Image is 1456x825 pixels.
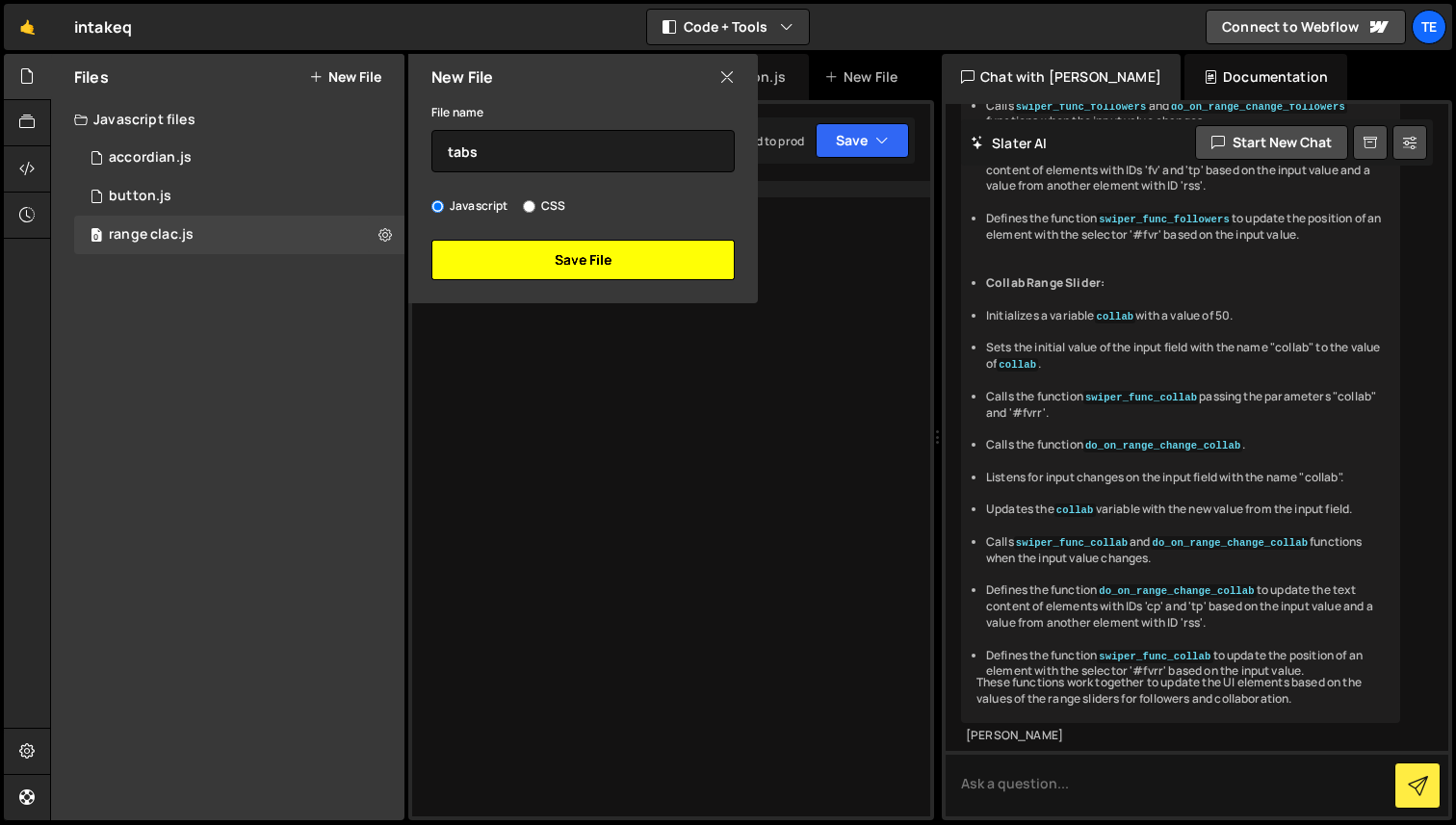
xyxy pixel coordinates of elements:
[523,200,535,213] input: CSS
[1206,10,1406,44] a: Connect to Webflow
[986,98,1385,131] li: Calls and functions when the input value changes.
[1097,584,1257,598] code: do_on_range_change_collab
[74,15,132,39] div: intakeq
[966,728,1395,744] div: [PERSON_NAME]
[431,130,735,172] input: Name
[942,54,1181,100] div: Chat with [PERSON_NAME]
[74,139,404,177] div: 13792/43755.js
[431,240,735,280] button: Save File
[997,358,1038,372] code: collab
[1195,125,1348,160] button: Start new chat
[74,66,109,88] h2: Files
[431,200,444,213] input: Javascript
[816,123,909,158] button: Save
[1151,536,1311,550] code: do_on_range_change_collab
[431,66,493,88] h2: New File
[109,149,192,167] div: accordian.js
[1014,100,1149,114] code: swiper_func_followers
[51,100,404,139] div: Javascript files
[1097,213,1232,226] code: swiper_func_followers
[824,67,905,87] div: New File
[986,146,1385,194] li: Defines the function to update the text content of elements with IDs 'fv' and 'tp' based on the i...
[1054,503,1096,517] code: collab
[109,188,171,205] div: button.js
[1083,391,1199,404] code: swiper_func_collab
[986,470,1385,486] li: Listens for input changes on the input field with the name "collab".
[74,177,404,216] div: 13792/34965.js
[986,211,1385,244] li: Defines the function to update the position of an element with the selector '#fvr' based on the i...
[1014,536,1130,550] code: swiper_func_collab
[109,226,194,244] div: range clac.js
[986,389,1385,422] li: Calls the function passing the parameters "collab" and '#fvrr'.
[647,10,809,44] button: Code + Tools
[1097,650,1212,663] code: swiper_func_collab
[1184,54,1347,100] div: Documentation
[1095,310,1136,323] code: collab
[91,229,102,245] span: 0
[309,69,381,85] button: New File
[523,196,565,216] label: CSS
[971,134,1048,152] h2: Slater AI
[74,216,404,254] div: 13792/43766.js
[986,648,1385,681] li: Defines the function to update the position of an element with the selector '#fvrr' based on the ...
[986,502,1385,518] li: Updates the variable with the new value from the input field.
[1412,10,1446,44] a: Te
[986,274,1105,291] strong: Collab Range Slider:
[986,582,1385,631] li: Defines the function to update the text content of elements with IDs 'cp' and 'tp' based on the i...
[986,437,1385,453] li: Calls the function .
[431,103,483,122] label: File name
[1169,100,1347,114] code: do_on_range_change_followers
[986,534,1385,567] li: Calls and functions when the input value changes.
[986,340,1385,373] li: Sets the initial value of the input field with the name "collab" to the value of .
[4,4,51,50] a: 🤙
[431,196,508,216] label: Javascript
[1083,439,1243,452] code: do_on_range_change_collab
[986,308,1385,324] li: Initializes a variable with a value of 50.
